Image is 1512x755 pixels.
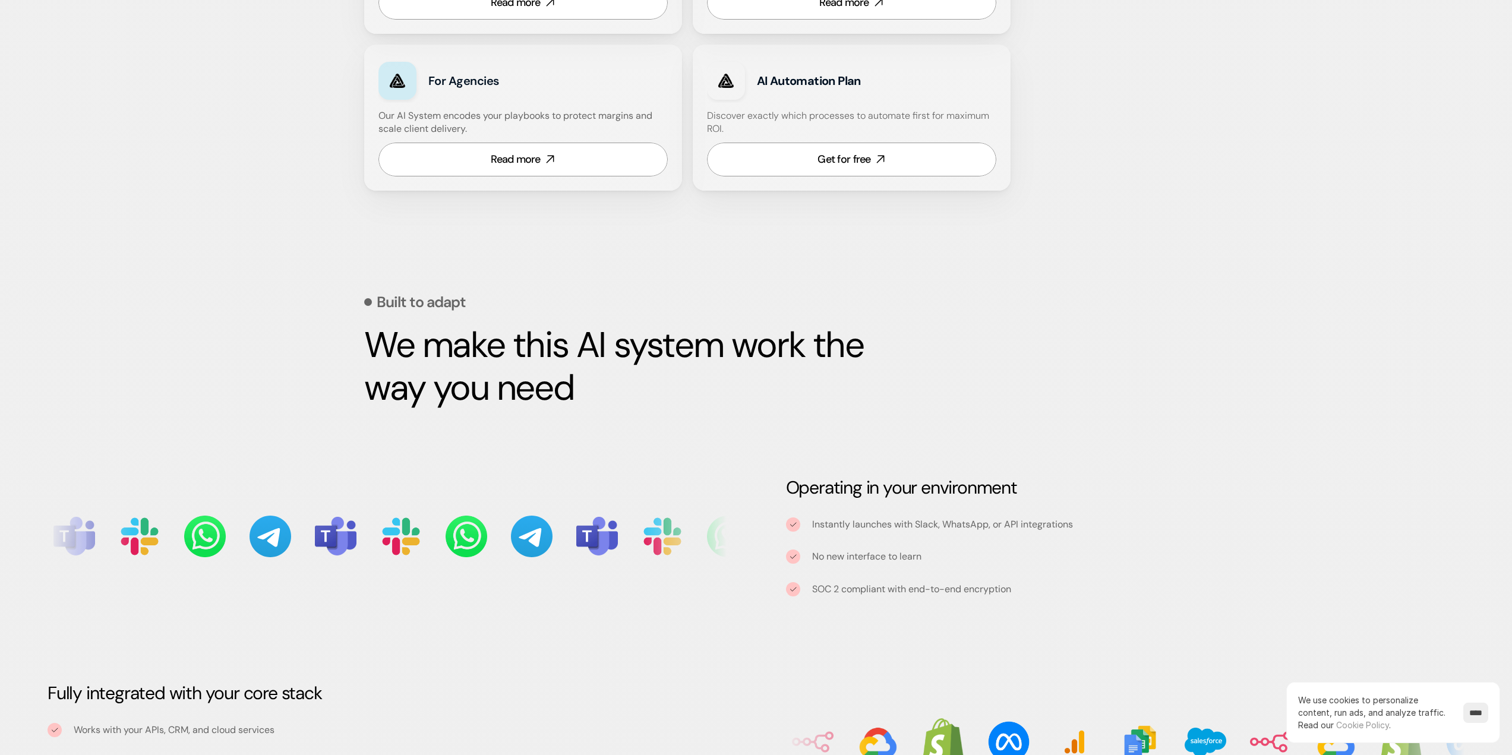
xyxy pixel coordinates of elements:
h4: Discover exactly which processes to automate first for maximum ROI. [707,109,996,136]
p: We use cookies to personalize content, run ads, and analyze traffic. [1298,694,1451,731]
div: Get for free [817,152,870,167]
h3: Fully integrated with your core stack [48,681,727,705]
img: tick icon [790,521,797,528]
img: tick icon [790,586,797,593]
p: No new interface to learn [812,550,1465,563]
img: tick icon [51,726,58,734]
img: tick icon [790,553,797,560]
p: SOC 2 compliant with end-to-end encryption [812,582,1011,597]
p: Works with your APIs, CRM, and cloud services [74,724,727,737]
a: Read more [378,143,668,176]
a: Cookie Policy [1336,720,1389,730]
span: Read our . [1298,720,1391,730]
p: Built to adapt [377,295,466,309]
a: Get for free [707,143,996,176]
strong: AI Automation Plan [757,73,861,89]
div: Read more [491,152,541,167]
h4: Our AI System encodes your playbooks to protect margins and scale client delivery. [378,109,668,136]
h3: Operating in your environment [786,476,1465,500]
strong: We make this AI system work the way you need [364,321,872,411]
p: Instantly launches with Slack, WhatsApp, or API integrations [812,518,1465,531]
h3: For Agencies [428,72,591,89]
